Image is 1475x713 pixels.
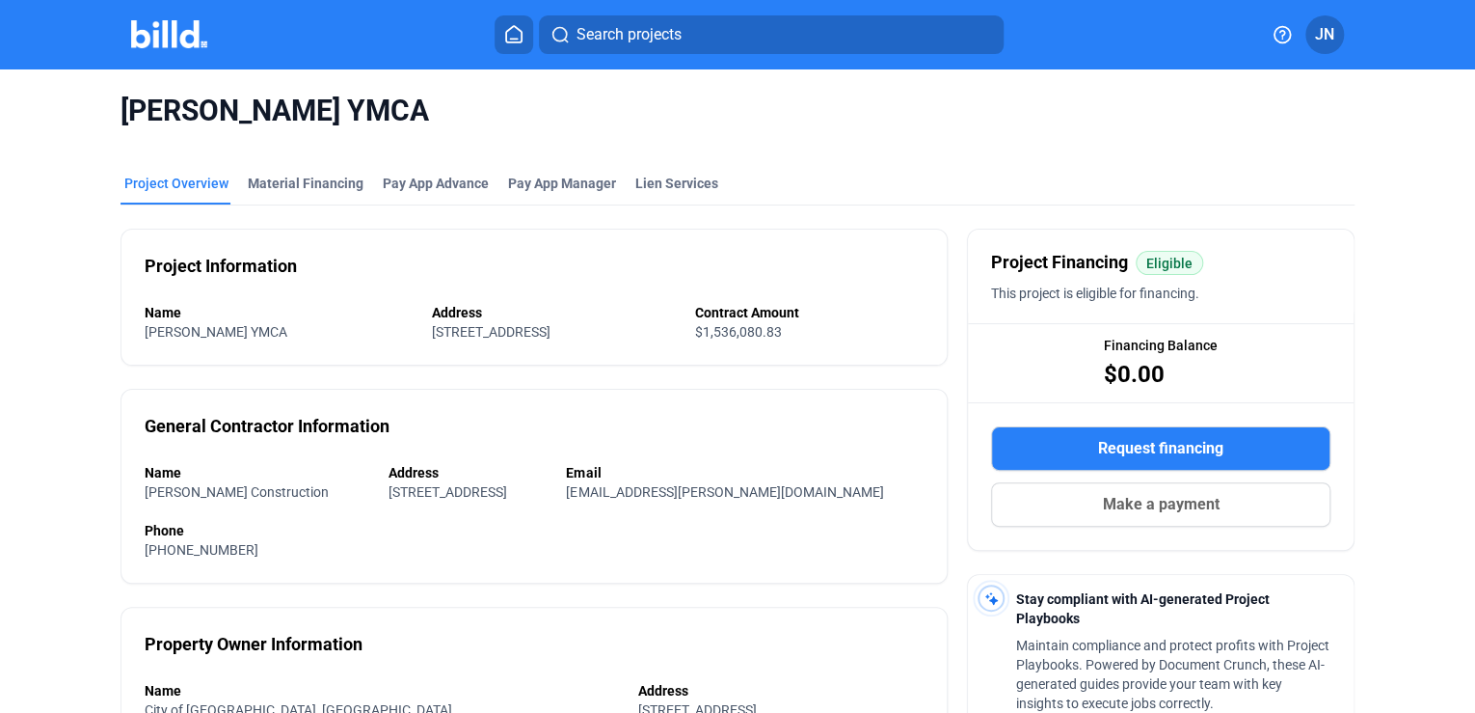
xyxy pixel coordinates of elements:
span: Search projects [576,23,681,46]
div: Address [432,303,676,322]
span: [STREET_ADDRESS] [389,484,507,500]
span: Make a payment [1103,493,1220,516]
mat-chip: Eligible [1136,251,1203,275]
div: Email [566,463,924,482]
div: Name [145,681,619,700]
div: Property Owner Information [145,631,362,658]
span: [PERSON_NAME] YMCA [121,93,1354,129]
div: General Contractor Information [145,413,389,440]
div: Address [389,463,548,482]
span: [STREET_ADDRESS] [432,324,550,340]
div: Phone [145,521,924,540]
div: Pay App Advance [383,174,489,193]
div: Name [145,303,413,322]
span: [EMAIL_ADDRESS][PERSON_NAME][DOMAIN_NAME] [566,484,883,500]
span: [PERSON_NAME] YMCA [145,324,287,340]
span: Request financing [1098,437,1223,460]
span: Pay App Manager [508,174,616,193]
span: $1,536,080.83 [694,324,781,340]
span: [PERSON_NAME] Construction [145,484,329,500]
div: Project Information [145,253,297,280]
span: JN [1315,23,1334,46]
span: This project is eligible for financing. [991,286,1199,301]
span: $0.00 [1104,359,1165,390]
div: Name [145,463,369,482]
div: Contract Amount [694,303,924,322]
img: Billd Company Logo [131,20,207,48]
div: Material Financing [248,174,363,193]
span: Project Financing [991,249,1128,276]
div: Lien Services [635,174,718,193]
span: Stay compliant with AI-generated Project Playbooks [1016,591,1270,626]
span: Maintain compliance and protect profits with Project Playbooks. Powered by Document Crunch, these... [1016,638,1329,711]
span: [PHONE_NUMBER] [145,542,258,558]
div: Project Overview [124,174,228,193]
span: Financing Balance [1104,336,1218,355]
div: Address [638,681,924,700]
